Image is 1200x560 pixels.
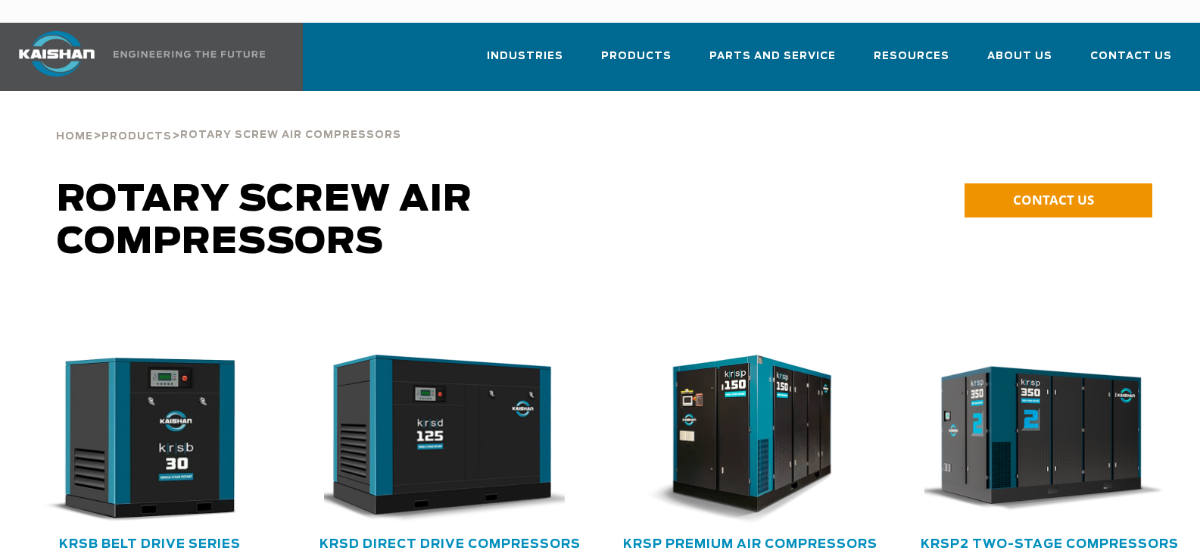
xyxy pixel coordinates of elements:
[1013,191,1094,208] span: CONTACT US
[709,36,836,88] a: Parts and Service
[987,36,1052,88] a: About Us
[57,182,472,261] span: Rotary Screw Air Compressors
[101,132,172,142] span: Products
[13,355,265,524] img: krsb30
[487,36,563,88] a: Industries
[601,48,672,65] span: Products
[319,538,581,550] a: KRSD Direct Drive Compressors
[1090,48,1172,65] span: Contact Us
[874,48,949,65] span: Resources
[180,130,401,140] span: Rotary Screw Air Compressors
[114,51,265,58] img: Engineering the future
[56,129,93,142] a: Home
[921,538,1179,550] a: KRSP2 Two-Stage Compressors
[324,355,575,524] div: krsd125
[487,48,563,65] span: Industries
[924,355,1176,524] div: krsp350
[56,91,401,149] div: > >
[623,538,877,550] a: KRSP Premium Air Compressors
[987,48,1052,65] span: About Us
[101,129,172,142] a: Products
[313,355,565,524] img: krsd125
[24,355,276,524] div: krsb30
[601,36,672,88] a: Products
[59,538,241,550] a: KRSB Belt Drive Series
[709,48,836,65] span: Parts and Service
[965,183,1152,217] a: CONTACT US
[913,355,1165,524] img: krsp350
[874,36,949,88] a: Resources
[56,132,93,142] span: Home
[613,355,865,524] img: krsp150
[1090,36,1172,88] a: Contact Us
[625,355,876,524] div: krsp150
